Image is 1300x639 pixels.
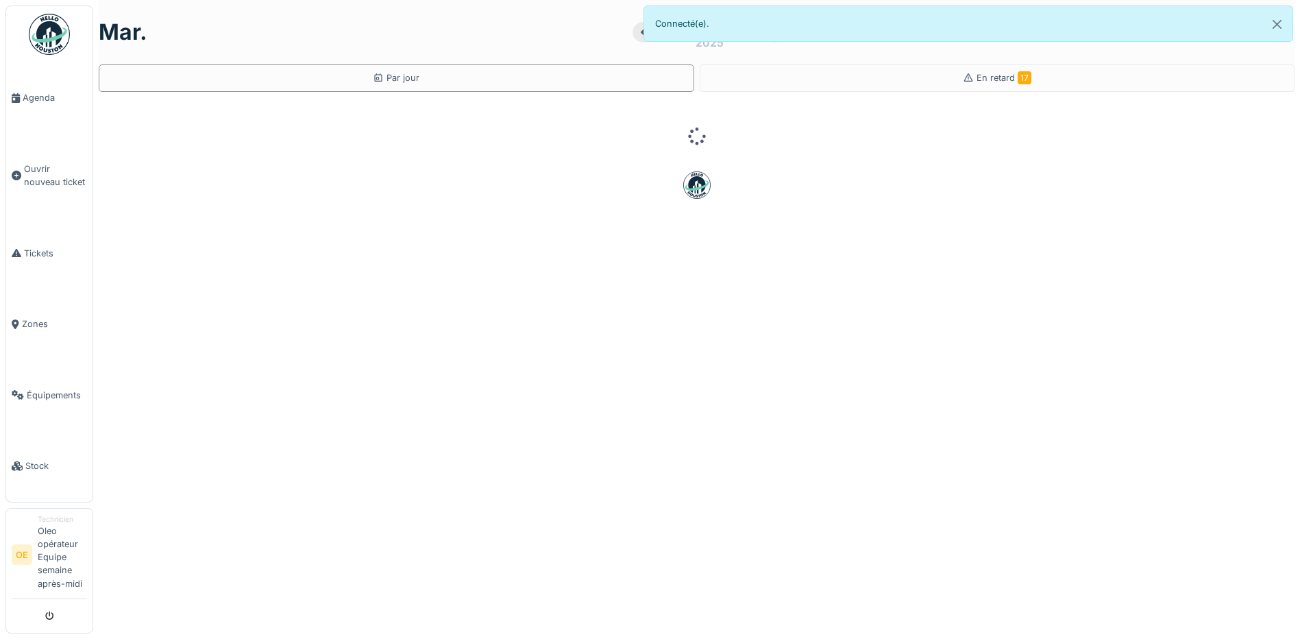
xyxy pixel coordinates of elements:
span: Tickets [24,247,87,260]
a: Ouvrir nouveau ticket [6,134,93,218]
div: 2025 [696,34,724,51]
h1: mar. [99,19,147,45]
span: En retard [977,73,1031,83]
span: Équipements [27,389,87,402]
a: Agenda [6,62,93,134]
div: Par jour [373,71,419,84]
a: Zones [6,289,93,360]
button: Close [1262,6,1292,43]
div: Connecté(e). [643,5,1294,42]
a: Équipements [6,359,93,431]
span: Agenda [23,91,87,104]
a: OE TechnicienOleo opérateur Equipe semaine après-midi [12,514,87,599]
li: Oleo opérateur Equipe semaine après-midi [38,514,87,596]
a: Tickets [6,217,93,289]
span: Zones [22,317,87,330]
span: 17 [1018,71,1031,84]
img: Badge_color-CXgf-gQk.svg [29,14,70,55]
img: badge-BVDL4wpA.svg [683,171,711,199]
span: Ouvrir nouveau ticket [24,162,87,189]
span: Stock [25,459,87,472]
a: Stock [6,431,93,502]
div: Technicien [38,514,87,525]
li: OE [12,544,32,565]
